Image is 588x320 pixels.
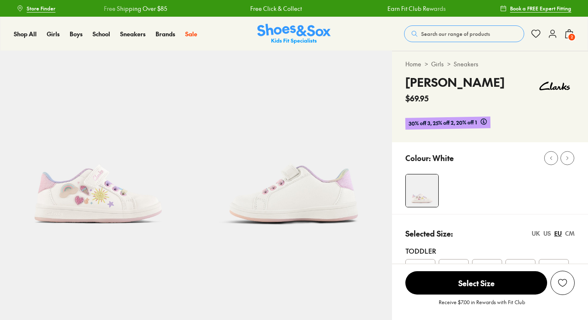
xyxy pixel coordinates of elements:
span: Book a FREE Expert Fitting [510,5,571,12]
div: > > [405,60,575,68]
span: 2 [568,33,576,41]
span: Search our range of products [421,30,490,38]
a: School [93,30,110,38]
div: EU [554,229,562,238]
a: Shoes & Sox [257,24,331,44]
a: Free Shipping Over $85 [103,4,166,13]
span: Select Size [405,271,547,295]
a: Shop All [14,30,37,38]
button: 2 [564,25,574,43]
span: Store Finder [27,5,55,12]
img: Vendor logo [535,73,575,98]
p: Receive $7.00 in Rewards with Fit Club [439,298,525,313]
div: UK [532,229,540,238]
div: Toddler [405,246,575,256]
img: Delacey Jnr White [406,174,438,207]
a: Sneakers [120,30,146,38]
button: Add to Wishlist [550,271,575,295]
span: 30% off 3, 25% off 2, 20% off 1 [409,118,477,128]
h4: [PERSON_NAME] [405,73,505,91]
img: SNS_Logo_Responsive.svg [257,24,331,44]
a: Girls [431,60,444,68]
a: Girls [47,30,60,38]
a: Brands [156,30,175,38]
div: CM [565,229,575,238]
iframe: Gorgias live chat messenger [8,264,42,295]
a: Home [405,60,421,68]
a: Earn Fit Club Rewards [387,4,445,13]
a: Store Finder [17,1,55,16]
div: US [543,229,551,238]
p: Colour: [405,152,431,164]
button: Select Size [405,271,547,295]
p: White [432,152,454,164]
a: Sale [185,30,197,38]
a: Sneakers [454,60,478,68]
span: $69.95 [405,93,429,104]
p: Selected Size: [405,228,453,239]
a: Free Click & Collect [249,4,301,13]
button: Search our range of products [404,25,524,42]
img: Delacey Jnr White [196,51,392,247]
a: Book a FREE Expert Fitting [500,1,571,16]
a: Boys [70,30,83,38]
